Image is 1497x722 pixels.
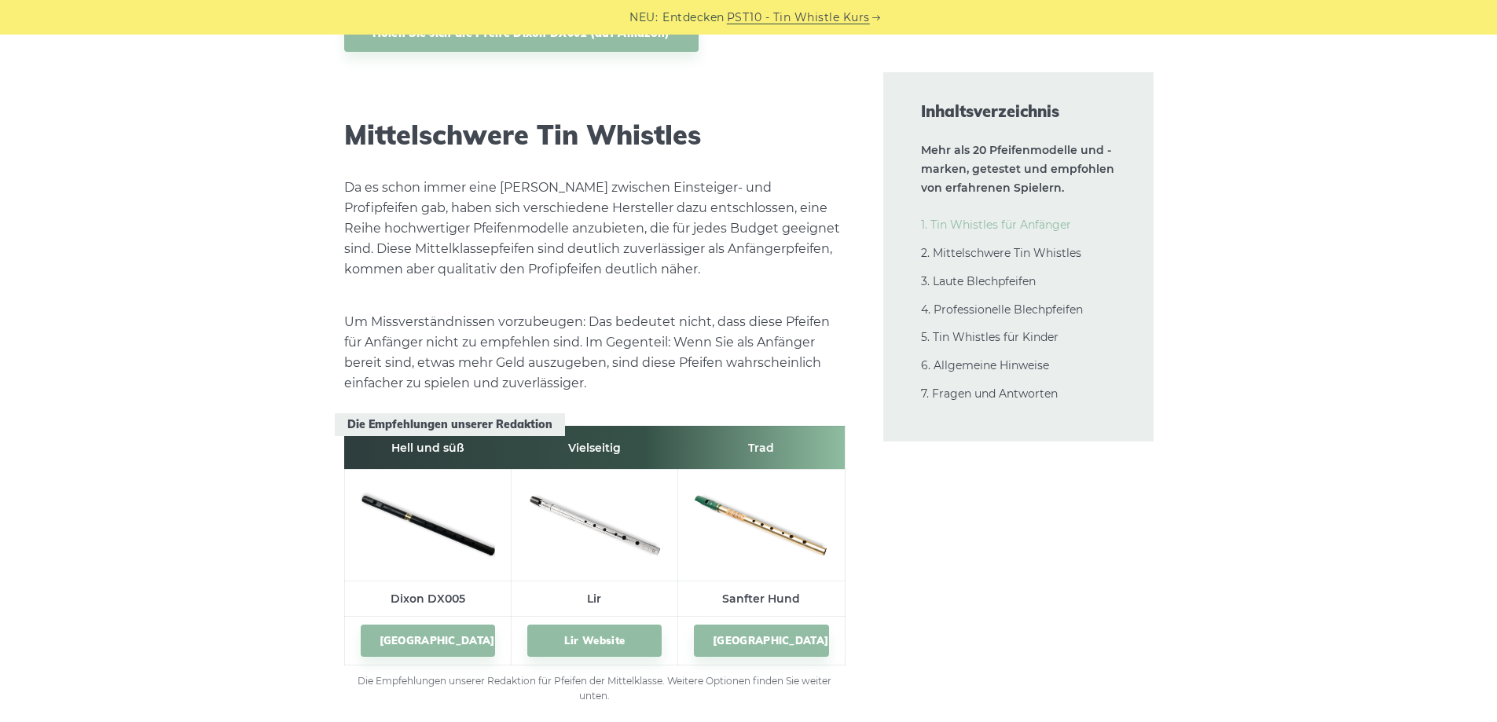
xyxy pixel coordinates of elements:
[587,592,601,606] font: Lir
[380,634,495,647] font: [GEOGRAPHIC_DATA]
[568,441,621,455] font: Vielseitig
[727,9,870,27] a: PST10 - Tin Whistle Kurs
[629,10,658,24] font: NEU:
[921,274,1036,288] a: 3. Laute Blechpfeifen
[727,10,870,24] font: PST10 - Tin Whistle Kurs
[921,330,1059,344] a: 5. Tin Whistles für Kinder
[358,675,831,702] font: Die Empfehlungen unserer Redaktion für Pfeifen der Mittelklasse. Weitere Optionen finden Sie weit...
[921,358,1049,372] a: 6. Allgemeine Hinweise
[344,180,840,277] font: Da es schon immer eine [PERSON_NAME] zwischen Einsteiger- und Profipfeifen gab, haben sich versch...
[662,10,725,24] font: Entdecken
[391,592,465,606] font: Dixon DX005
[344,314,830,390] font: Um Missverständnissen vorzubeugen: Das bedeutet nicht, dass diese Pfeifen für Anfänger nicht zu e...
[722,592,800,606] font: Sanfter Hund
[527,625,662,657] a: Lir Website
[748,441,774,455] font: Trad
[921,246,1081,260] a: 2. Mittelschwere Tin Whistles
[564,634,625,647] font: Lir Website
[527,478,662,567] img: Lir Tin Whistle Vorschau
[921,387,1058,401] a: 7. Fragen und Antworten
[391,441,464,455] font: Hell und süß
[921,143,1114,195] font: Mehr als 20 Pfeifenmodelle und -marken, getestet und empfohlen von erfahrenen Spielern.
[347,417,552,431] font: Die Empfehlungen unserer Redaktion
[713,634,828,647] font: [GEOGRAPHIC_DATA]
[921,218,1071,232] a: 1. Tin Whistles für Anfänger
[921,302,1083,317] a: 4. Professionelle Blechpfeifen
[361,625,495,657] a: [GEOGRAPHIC_DATA]
[372,26,670,40] font: Holen Sie sich die Pfeife Dixon DX001 (auf Amazon)
[694,478,828,567] img: Mellow Dog Tin Whistle Vorschau
[694,625,828,657] a: [GEOGRAPHIC_DATA]
[344,118,701,152] font: Mittelschwere Tin Whistles
[921,101,1059,121] font: Inhaltsverzeichnis
[361,478,495,567] img: Tony Dixon DX005 Tin Whistle Vorschau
